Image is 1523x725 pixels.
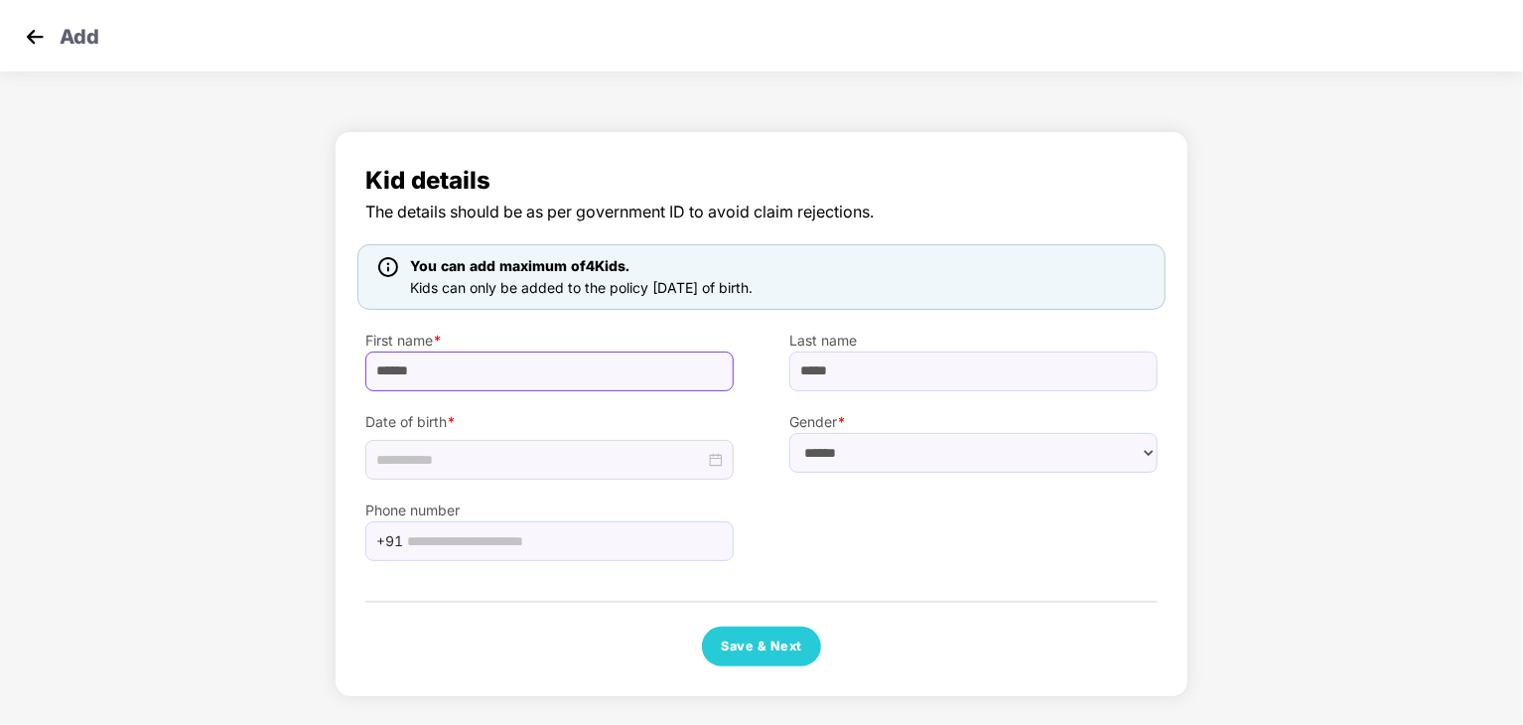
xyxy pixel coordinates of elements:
button: Save & Next [702,627,821,666]
img: svg+xml;base64,PHN2ZyB4bWxucz0iaHR0cDovL3d3dy53My5vcmcvMjAwMC9zdmciIHdpZHRoPSIzMCIgaGVpZ2h0PSIzMC... [20,22,50,52]
span: +91 [376,526,403,556]
label: Phone number [365,500,734,521]
span: Kid details [365,162,1158,200]
span: You can add maximum of 4 Kids. [410,257,629,274]
p: Add [60,22,99,46]
label: Last name [789,330,1158,352]
label: Gender [789,411,1158,433]
span: Kids can only be added to the policy [DATE] of birth. [410,279,753,296]
label: Date of birth [365,411,734,433]
span: The details should be as per government ID to avoid claim rejections. [365,200,1158,224]
label: First name [365,330,734,352]
img: icon [378,257,398,277]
